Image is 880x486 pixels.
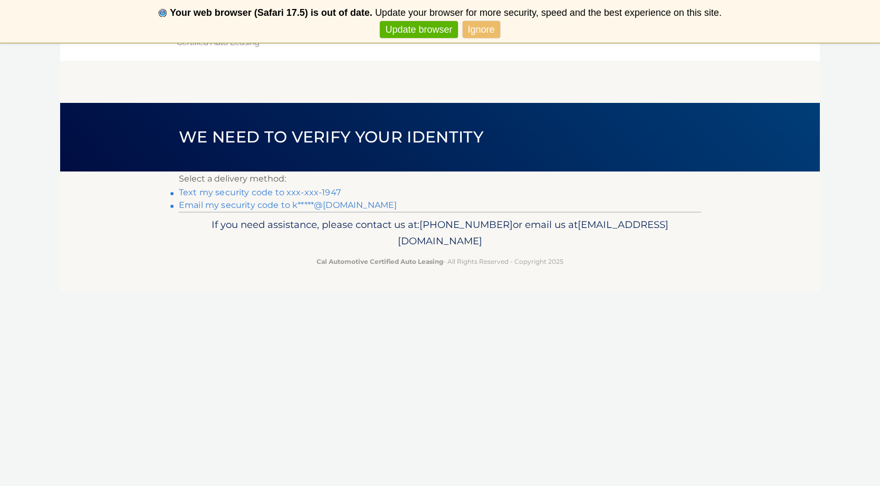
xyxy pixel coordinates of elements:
[186,216,694,250] p: If you need assistance, please contact us at: or email us at
[179,127,483,147] span: We need to verify your identity
[375,7,722,18] span: Update your browser for more security, speed and the best experience on this site.
[179,187,341,197] a: Text my security code to xxx-xxx-1947
[186,256,694,267] p: - All Rights Reserved - Copyright 2025
[317,258,443,265] strong: Cal Automotive Certified Auto Leasing
[419,218,513,231] span: [PHONE_NUMBER]
[380,21,457,39] a: Update browser
[179,171,701,186] p: Select a delivery method:
[170,7,372,18] b: Your web browser (Safari 17.5) is out of date.
[179,200,397,210] a: Email my security code to k*****@[DOMAIN_NAME]
[463,21,500,39] a: Ignore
